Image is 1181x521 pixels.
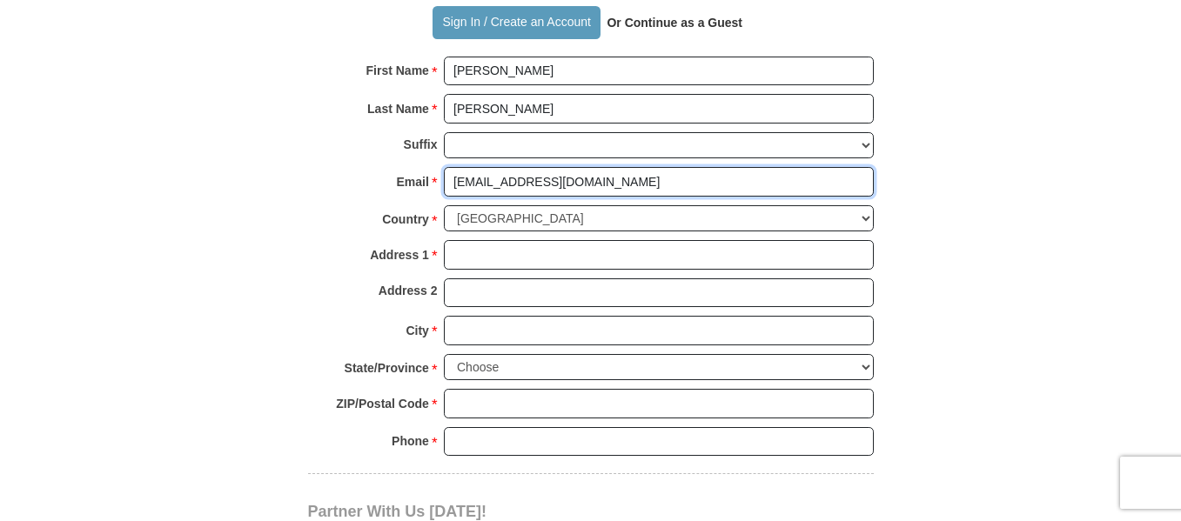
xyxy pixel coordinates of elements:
[379,278,438,303] strong: Address 2
[433,6,601,39] button: Sign In / Create an Account
[382,207,429,231] strong: Country
[370,243,429,267] strong: Address 1
[366,58,429,83] strong: First Name
[336,391,429,416] strong: ZIP/Postal Code
[607,16,742,30] strong: Or Continue as a Guest
[404,132,438,157] strong: Suffix
[392,429,429,453] strong: Phone
[345,356,429,380] strong: State/Province
[308,503,487,520] span: Partner With Us [DATE]!
[367,97,429,121] strong: Last Name
[406,318,428,343] strong: City
[397,170,429,194] strong: Email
